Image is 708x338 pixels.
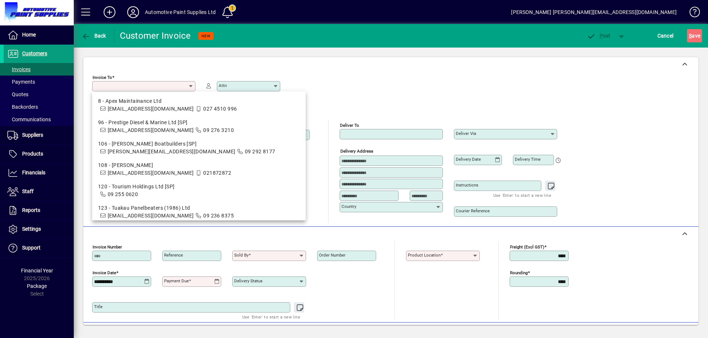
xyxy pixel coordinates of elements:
span: 09 292 8177 [245,149,275,154]
div: 96 - Prestige Diesel & Marine Ltd [SP] [98,119,300,126]
mat-label: Freight (excl GST) [510,244,544,250]
span: ave [689,30,700,42]
mat-label: Rounding [510,270,528,275]
span: Suppliers [22,132,43,138]
a: Backorders [4,101,74,113]
mat-label: Delivery time [515,157,541,162]
span: Customers [22,50,47,56]
mat-option: 120 - Tourism Holdings Ltd [SP] [92,180,306,201]
span: 09 255 0620 [108,191,138,197]
mat-option: 96 - Prestige Diesel & Marine Ltd [SP] [92,116,306,137]
span: 021872872 [203,170,231,176]
app-page-header-button: Back [74,29,114,42]
button: Cancel [656,29,676,42]
button: Save [687,29,702,42]
mat-label: Instructions [456,182,478,188]
span: [EMAIL_ADDRESS][DOMAIN_NAME] [108,106,194,112]
mat-hint: Use 'Enter' to start a new line [493,191,551,199]
mat-label: Invoice date [93,270,116,275]
a: Products [4,145,74,163]
span: NEW [201,34,211,38]
div: Customer Invoice [120,30,191,42]
a: Invoices [4,63,74,76]
span: Communications [7,116,51,122]
button: Profile [121,6,145,19]
mat-option: 106 - Scott Lane Boatbuilders [SP] [92,137,306,158]
mat-label: Reference [164,252,183,258]
span: Invoices [7,66,31,72]
span: [EMAIL_ADDRESS][DOMAIN_NAME] [108,127,194,133]
div: [PERSON_NAME] [PERSON_NAME][EMAIL_ADDRESS][DOMAIN_NAME] [511,6,677,18]
a: Staff [4,182,74,201]
div: Automotive Paint Supplies Ltd [145,6,216,18]
mat-label: Title [94,304,103,309]
span: Support [22,245,41,251]
mat-label: Invoice number [93,244,122,250]
span: [EMAIL_ADDRESS][DOMAIN_NAME] [108,170,194,176]
div: 123 - Tuakau Panelbeaters (1986) Ltd [98,204,300,212]
mat-label: Country [341,204,356,209]
a: Support [4,239,74,257]
span: Cancel [657,30,674,42]
button: Back [80,29,108,42]
a: Financials [4,164,74,182]
span: Home [22,32,36,38]
mat-label: Payment due [164,278,189,283]
a: Suppliers [4,126,74,144]
span: Back [81,33,106,39]
span: Payments [7,79,35,85]
span: Staff [22,188,34,194]
a: Settings [4,220,74,238]
a: Reports [4,201,74,220]
mat-label: Deliver To [340,123,359,128]
mat-option: 108 - Shane Graham [92,158,306,180]
span: [EMAIL_ADDRESS][DOMAIN_NAME] [108,213,194,219]
span: S [689,33,692,39]
button: Add [98,6,121,19]
span: Settings [22,226,41,232]
mat-label: Courier Reference [456,208,490,213]
mat-label: Sold by [234,252,249,258]
div: 106 - [PERSON_NAME] Boatbuilders [SP] [98,140,300,148]
span: P [600,33,603,39]
mat-label: Attn [219,83,227,88]
mat-option: 123 - Tuakau Panelbeaters (1986) Ltd [92,201,306,223]
mat-option: 8 - Apex Maintainance Ltd [92,94,306,116]
mat-label: Deliver via [456,131,476,136]
mat-hint: Use 'Enter' to start a new line [242,313,300,321]
div: 8 - Apex Maintainance Ltd [98,97,300,105]
div: 120 - Tourism Holdings Ltd [SP] [98,183,300,191]
span: ost [587,33,611,39]
a: Knowledge Base [684,1,699,25]
span: Financial Year [21,268,53,273]
a: Payments [4,76,74,88]
span: 09 236 8375 [203,213,234,219]
div: 108 - [PERSON_NAME] [98,161,300,169]
a: Home [4,26,74,44]
mat-label: Order number [319,252,346,258]
span: 027 4510 996 [203,106,237,112]
span: Products [22,151,43,157]
span: Reports [22,207,40,213]
span: Financials [22,170,45,175]
mat-label: Product location [408,252,441,258]
span: 09 276 3210 [203,127,234,133]
a: Communications [4,113,74,126]
button: Post [583,29,614,42]
span: Quotes [7,91,28,97]
mat-label: Delivery status [234,278,263,283]
span: Package [27,283,47,289]
a: Quotes [4,88,74,101]
span: Backorders [7,104,38,110]
mat-label: Invoice To [93,75,112,80]
span: [PERSON_NAME][EMAIL_ADDRESS][DOMAIN_NAME] [108,149,236,154]
mat-label: Delivery date [456,157,481,162]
